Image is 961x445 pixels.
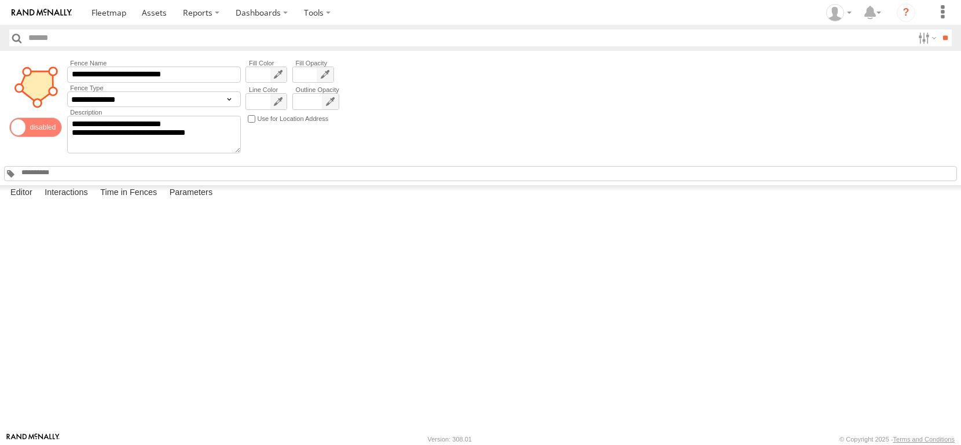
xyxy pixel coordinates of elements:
[67,109,241,116] label: Description
[292,86,339,93] label: Outline Opacity
[428,436,472,443] div: Version: 308.01
[292,60,334,67] label: Fill Opacity
[39,185,94,201] label: Interactions
[94,185,163,201] label: Time in Fences
[822,4,856,21] div: Dennis Braga
[164,185,219,201] label: Parameters
[897,3,915,22] i: ?
[67,60,241,67] label: Fence Name
[893,436,955,443] a: Terms and Conditions
[257,113,328,124] label: Use for Location Address
[12,9,72,17] img: rand-logo.svg
[67,84,241,91] label: Fence Type
[5,185,38,201] label: Editor
[914,30,938,46] label: Search Filter Options
[6,433,60,445] a: Visit our Website
[839,436,955,443] div: © Copyright 2025 -
[9,117,62,137] span: Enable/Disable Status
[245,60,287,67] label: Fill Color
[245,86,287,93] label: Line Color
